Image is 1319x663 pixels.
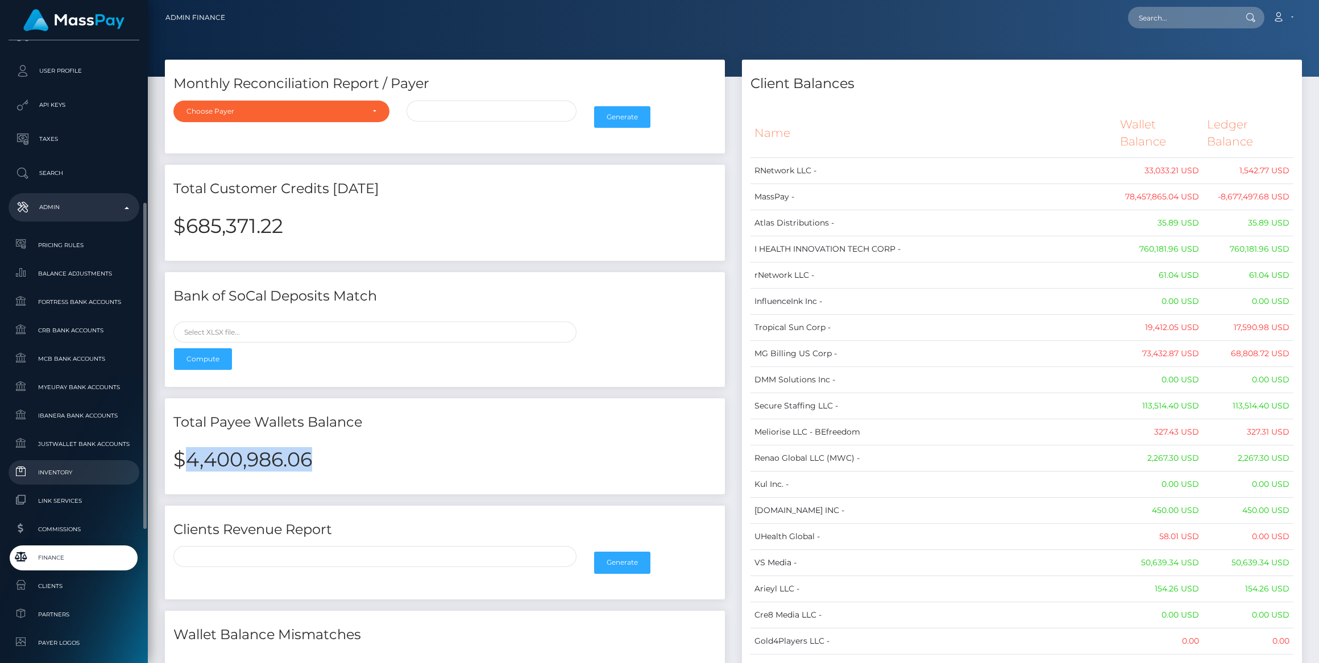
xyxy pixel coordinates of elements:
[1203,576,1293,602] td: 154.26 USD
[9,403,139,428] a: Ibanera Bank Accounts
[13,494,135,507] span: Link Services
[173,214,716,238] h2: $685,371.22
[13,636,135,649] span: Payer Logos
[1116,236,1203,262] td: 760,181.96 USD
[1203,184,1293,210] td: -8,677,497.68 USD
[174,348,232,370] button: Compute
[186,107,363,116] div: Choose Payer
[1116,288,1203,314] td: 0.00 USD
[13,579,135,593] span: Clients
[23,9,125,31] img: MassPay Logo
[750,210,1116,236] td: Atlas Distributions -
[13,165,135,182] p: Search
[1203,628,1293,654] td: 0.00
[1203,602,1293,628] td: 0.00 USD
[750,445,1116,471] td: Renao Global LLC (MWC) -
[1116,393,1203,419] td: 113,514.40 USD
[9,460,139,485] a: Inventory
[750,157,1116,184] td: RNetwork LLC -
[750,109,1116,157] th: Name
[9,602,139,627] a: Partners
[173,448,716,472] h2: $4,400,986.06
[173,625,716,645] h4: Wallet Balance Mismatches
[750,576,1116,602] td: Arieyl LLC -
[1116,523,1203,549] td: 58.01 USD
[1203,262,1293,288] td: 61.04 USD
[9,432,139,456] a: JustWallet Bank Accounts
[173,74,716,94] h4: Monthly Reconciliation Report / Payer
[173,322,576,343] input: Select XLSX file...
[750,602,1116,628] td: Cre8 Media LLC -
[1116,549,1203,576] td: 50,639.34 USD
[13,437,135,451] span: JustWallet Bank Accounts
[1203,109,1293,157] th: Ledger Balance
[1116,109,1203,157] th: Wallet Balance
[13,267,135,280] span: Balance Adjustments
[13,239,135,252] span: Pricing Rules
[173,520,716,540] h4: Clients Revenue Report
[1116,576,1203,602] td: 154.26 USD
[9,125,139,153] a: Taxes
[9,233,139,257] a: Pricing Rules
[1116,366,1203,393] td: 0.00 USD
[13,608,135,621] span: Partners
[750,393,1116,419] td: Secure Staffing LLC -
[594,552,650,573] button: Generate
[1203,419,1293,445] td: 327.31 USD
[750,340,1116,366] td: MG Billing US Corp -
[750,236,1116,262] td: I HEALTH INNOVATION TECH CORP -
[13,62,135,80] p: User Profile
[9,574,139,598] a: Clients
[750,184,1116,210] td: MassPay -
[9,57,139,85] a: User Profile
[1203,393,1293,419] td: 113,514.40 USD
[13,97,135,114] p: API Keys
[1128,7,1235,28] input: Search...
[9,261,139,286] a: Balance Adjustments
[1116,602,1203,628] td: 0.00 USD
[750,497,1116,523] td: [DOMAIN_NAME] INC -
[9,489,139,513] a: Link Services
[1116,445,1203,471] td: 2,267.30 USD
[9,290,139,314] a: Fortress Bank Accounts
[750,74,1293,94] h4: Client Balances
[13,324,135,337] span: CRB Bank Accounts
[173,101,389,122] button: Choose Payer
[9,91,139,119] a: API Keys
[165,6,225,30] a: Admin Finance
[9,517,139,541] a: Commissions
[13,551,135,564] span: Finance
[13,352,135,365] span: MCB Bank Accounts
[750,549,1116,576] td: VS Media -
[1116,419,1203,445] td: 327.43 USD
[1116,471,1203,497] td: 0.00 USD
[13,199,135,216] p: Admin
[9,318,139,343] a: CRB Bank Accounts
[750,628,1116,654] td: Gold4Players LLC -
[1203,340,1293,366] td: 68,808.72 USD
[9,631,139,655] a: Payer Logos
[1203,288,1293,314] td: 0.00 USD
[1203,497,1293,523] td: 450.00 USD
[750,419,1116,445] td: Meliorise LLC - BEfreedom
[9,193,139,222] a: Admin
[1116,210,1203,236] td: 35.89 USD
[1116,340,1203,366] td: 73,432.87 USD
[9,159,139,187] a: Search
[1116,157,1203,184] td: 33,033.21 USD
[1116,628,1203,654] td: 0.00
[173,286,716,306] h4: Bank of SoCal Deposits Match
[9,375,139,399] a: MyEUPay Bank Accounts
[13,409,135,422] span: Ibanera Bank Accounts
[13,381,135,394] span: MyEUPay Bank Accounts
[1116,314,1203,340] td: 19,412.05 USD
[1203,210,1293,236] td: 35.89 USD
[9,347,139,371] a: MCB Bank Accounts
[750,314,1116,340] td: Tropical Sun Corp -
[1116,184,1203,210] td: 78,457,865.04 USD
[750,523,1116,549] td: UHealth Global -
[1203,471,1293,497] td: 0.00 USD
[1203,549,1293,576] td: 50,639.34 USD
[750,288,1116,314] td: InfluenceInk Inc -
[13,131,135,148] p: Taxes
